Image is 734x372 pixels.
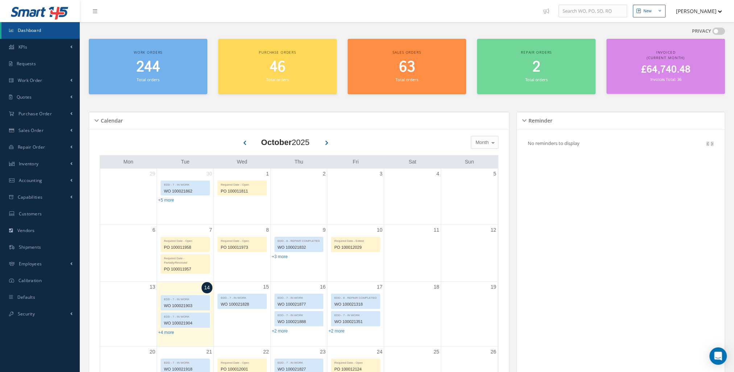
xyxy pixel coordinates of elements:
[208,225,213,235] a: October 7, 2025
[322,225,327,235] a: October 9, 2025
[270,282,327,347] td: October 16, 2025
[384,169,441,225] td: October 4, 2025
[218,359,266,365] div: Required Date - Open
[136,57,160,78] span: 244
[148,169,157,179] a: September 29, 2025
[1,22,80,39] a: Dashboard
[157,169,214,225] td: September 30, 2025
[643,8,652,14] div: New
[161,181,210,187] div: EDD - 7 - IN WORK
[528,140,580,146] p: No reminders to display
[100,224,157,282] td: October 6, 2025
[18,127,43,133] span: Sales Order
[137,77,159,82] small: Total orders
[327,169,384,225] td: October 3, 2025
[261,136,309,148] div: 2025
[218,181,266,187] div: Required Date - Open
[384,224,441,282] td: October 11, 2025
[489,225,498,235] a: October 12, 2025
[179,157,191,166] a: Tuesday
[18,144,45,150] span: Repair Order
[100,282,157,347] td: October 13, 2025
[331,237,380,243] div: Required Date - Edited
[435,169,441,179] a: October 4, 2025
[319,347,327,357] a: October 23, 2025
[158,198,174,203] a: Show 5 more events
[122,157,134,166] a: Monday
[432,347,441,357] a: October 25, 2025
[559,5,627,18] input: Search WO, PO, SO, RO
[393,50,421,55] span: Sales orders
[272,254,288,259] a: Show 3 more events
[395,77,418,82] small: Total orders
[441,282,498,347] td: October 19, 2025
[463,157,475,166] a: Sunday
[293,157,304,166] a: Thursday
[205,347,213,357] a: October 21, 2025
[218,300,266,309] div: WO 100021828
[265,225,270,235] a: October 8, 2025
[709,347,727,365] div: Open Intercom Messenger
[161,255,210,265] div: Required Date - Partially/Received
[474,139,489,146] span: Month
[161,265,210,273] div: PO 100011957
[18,311,35,317] span: Security
[270,169,327,225] td: October 2, 2025
[266,77,289,82] small: Total orders
[18,44,27,50] span: KPIs
[161,295,210,302] div: EDD - 7 - IN WORK
[148,347,157,357] a: October 20, 2025
[270,57,286,78] span: 46
[17,61,36,67] span: Requests
[213,169,270,225] td: October 1, 2025
[525,77,547,82] small: Total orders
[650,77,681,82] small: Invoices Total: 36
[157,224,214,282] td: October 7, 2025
[218,243,266,252] div: PO 100011973
[158,330,174,335] a: Show 4 more events
[161,319,210,327] div: WO 100021904
[100,169,157,225] td: September 29, 2025
[18,27,41,33] span: Dashboard
[161,243,210,252] div: PO 100011958
[148,282,157,292] a: October 13, 2025
[134,50,162,55] span: Work orders
[375,225,384,235] a: October 10, 2025
[331,294,380,300] div: EDD - 8 - REPAIR COMPLETED
[218,294,266,300] div: EDD - 7 - IN WORK
[19,161,39,167] span: Inventory
[161,302,210,310] div: WO 100021903
[19,177,42,183] span: Accounting
[275,311,323,318] div: EDD - 7 - IN WORK
[327,224,384,282] td: October 10, 2025
[331,300,380,309] div: WO 100021318
[18,111,52,117] span: Purchase Order
[331,318,380,326] div: WO 100021351
[151,225,157,235] a: October 6, 2025
[17,294,35,300] span: Defaults
[351,157,360,166] a: Friday
[526,115,552,124] h5: Reminder
[161,313,210,319] div: EDD - 7 - IN WORK
[262,347,270,357] a: October 22, 2025
[378,169,384,179] a: October 3, 2025
[606,39,725,94] a: Invoiced (Current Month) £64,740.48 Invoices Total: 36
[235,157,249,166] a: Wednesday
[161,187,210,195] div: WO 100021862
[17,227,35,233] span: Vendors
[399,57,415,78] span: 63
[18,194,43,200] span: Capabilities
[261,138,291,147] b: October
[669,4,722,18] button: [PERSON_NAME]
[202,282,212,293] a: October 14, 2025
[19,244,41,250] span: Shipments
[213,224,270,282] td: October 8, 2025
[275,359,323,365] div: EDD - 7 - IN WORK
[275,318,323,326] div: WO 100021888
[157,282,214,347] td: October 14, 2025
[265,169,270,179] a: October 1, 2025
[18,77,42,83] span: Work Order
[489,282,498,292] a: October 19, 2025
[18,277,42,284] span: Calibration
[407,157,418,166] a: Saturday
